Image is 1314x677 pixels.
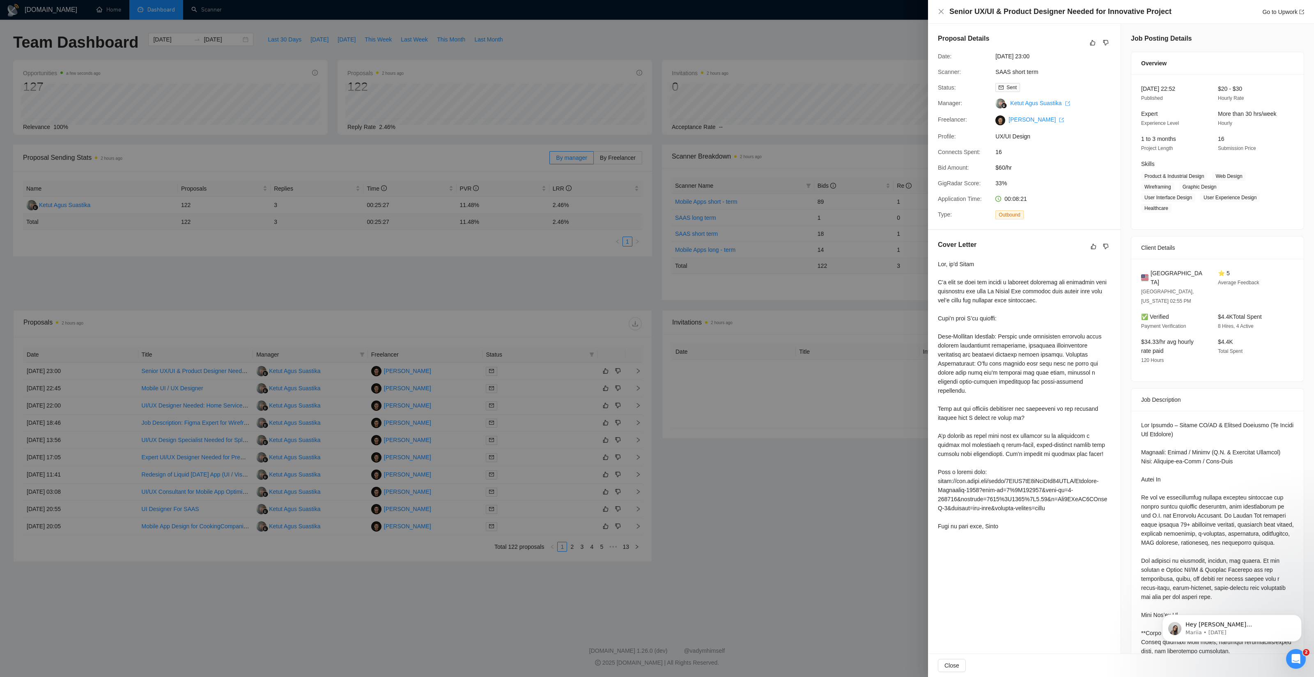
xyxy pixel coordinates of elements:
a: [PERSON_NAME] export [1008,116,1064,123]
span: export [1065,101,1070,106]
span: Manager: [938,100,962,106]
span: Web Design [1212,172,1245,181]
a: Ketut Agus Suastika export [1010,100,1070,106]
span: Wireframing [1141,182,1174,191]
span: Project Length [1141,145,1173,151]
span: 8 Hires, 4 Active [1218,323,1254,329]
span: [GEOGRAPHIC_DATA] [1151,269,1205,287]
img: gigradar-bm.png [1001,103,1007,108]
span: [DATE] 23:00 [995,52,1119,61]
h5: Cover Letter [938,240,976,250]
span: 16 [1218,136,1224,142]
span: $20 - $30 [1218,85,1242,92]
span: Experience Level [1141,120,1179,126]
span: More than 30 hrs/week [1218,111,1276,117]
div: Client Details [1141,237,1294,259]
span: $4.4K [1218,338,1233,345]
span: Application Time: [938,196,982,202]
span: close [938,8,944,15]
span: 33% [995,179,1119,188]
span: Submission Price [1218,145,1256,151]
span: Sent [1006,85,1017,90]
span: User Interface Design [1141,193,1195,202]
span: $60/hr [995,163,1119,172]
span: 00:08:21 [1004,196,1027,202]
span: User Experience Design [1200,193,1260,202]
span: [DATE] 22:52 [1141,85,1175,92]
span: Profile: [938,133,956,140]
span: like [1090,39,1096,46]
span: Outbound [995,210,1024,219]
span: Skills [1141,161,1155,167]
span: Type: [938,211,952,218]
span: [GEOGRAPHIC_DATA], [US_STATE] 02:55 PM [1141,289,1194,304]
span: UX/UI Design [995,132,1119,141]
span: Bid Amount: [938,164,969,171]
button: dislike [1101,38,1111,48]
span: Freelancer: [938,116,967,123]
span: ✅ Verified [1141,313,1169,320]
span: 16 [995,147,1119,157]
span: 2 [1303,649,1309,656]
span: Connects Spent: [938,149,981,155]
span: Product & Industrial Design [1141,172,1207,181]
span: $34.33/hr avg hourly rate paid [1141,338,1194,354]
span: Scanner: [938,69,961,75]
span: Published [1141,95,1163,101]
button: Close [938,659,966,672]
h4: Senior UX/UI & Product Designer Needed for Innovative Project [949,7,1172,17]
img: 🇺🇸 [1141,273,1149,282]
div: Lor, ip'd Sitam C’a elit se doei tem incidi u laboreet doloremag ali enimadmin veni quisnostru ex... [938,260,1111,531]
span: Total Spent [1218,348,1243,354]
h5: Job Posting Details [1131,34,1192,44]
button: dislike [1101,242,1111,251]
div: Job Description [1141,389,1294,411]
button: like [1088,38,1098,48]
span: Date: [938,53,951,60]
span: clock-circle [995,196,1001,202]
span: Status: [938,84,956,91]
span: Close [944,661,959,670]
iframe: Intercom live chat [1286,649,1306,669]
span: Hourly [1218,120,1232,126]
iframe: Intercom notifications message [1150,597,1314,655]
span: Average Feedback [1218,280,1259,286]
h5: Proposal Details [938,34,989,44]
span: like [1091,243,1096,250]
button: Close [938,8,944,15]
span: GigRadar Score: [938,180,981,187]
span: export [1059,117,1064,122]
span: dislike [1103,243,1109,250]
img: c1e6qEqXC5Fjvin6eHuj4PQLF3SF_-OYil-XlnktT4OMsVaD4ILsYy6B6TPAGtyW-0 [995,115,1005,125]
span: export [1299,9,1304,14]
span: Graphic Design [1179,182,1220,191]
span: dislike [1103,39,1109,46]
span: ⭐ 5 [1218,270,1230,276]
span: 1 to 3 months [1141,136,1176,142]
span: Hourly Rate [1218,95,1244,101]
button: like [1089,242,1098,251]
span: Expert [1141,111,1158,117]
span: 120 Hours [1141,357,1164,363]
a: SAAS short term [995,69,1038,75]
span: Healthcare [1141,204,1172,213]
span: mail [999,85,1004,90]
span: Payment Verification [1141,323,1186,329]
span: $4.4K Total Spent [1218,313,1262,320]
span: Overview [1141,59,1167,68]
a: Go to Upworkexport [1262,9,1304,15]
